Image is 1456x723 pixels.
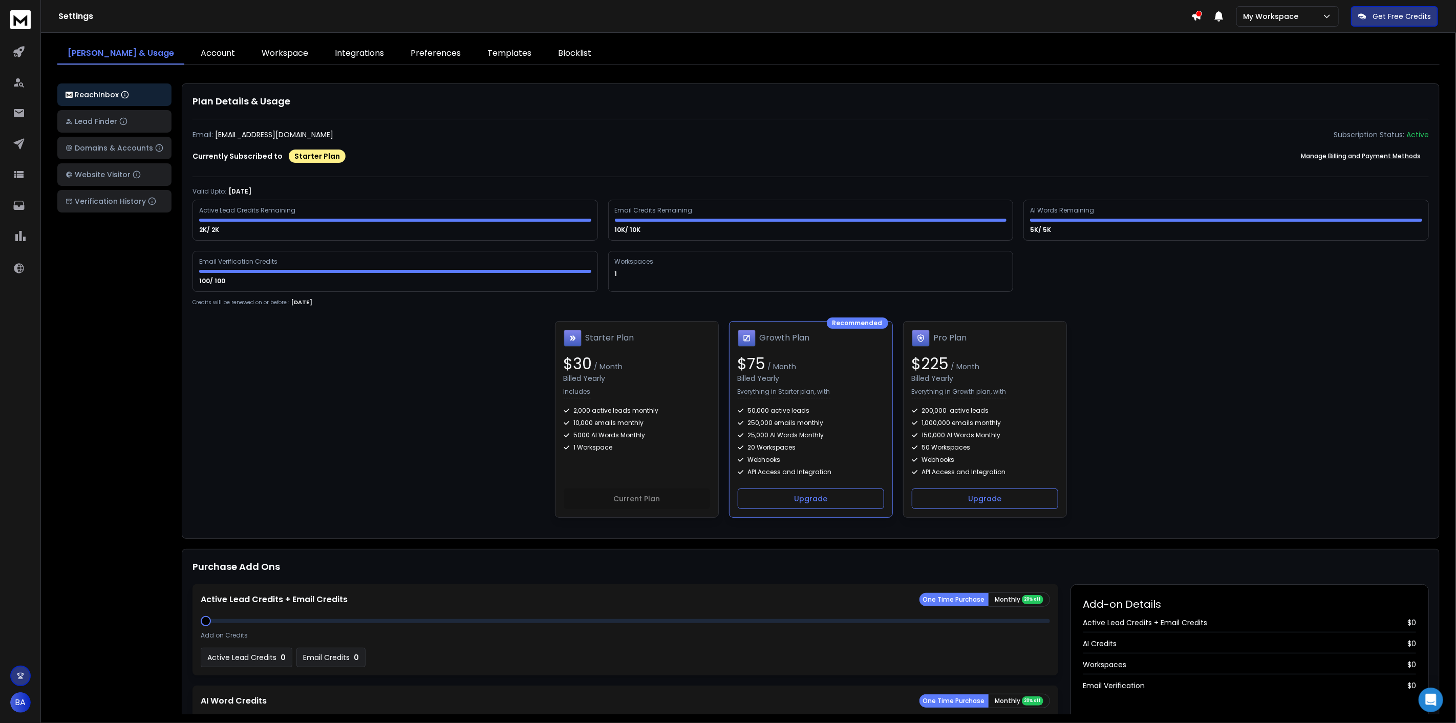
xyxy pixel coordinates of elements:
[66,92,73,98] img: logo
[564,330,582,347] img: Starter Plan icon
[615,206,694,215] div: Email Credits Remaining
[1407,618,1416,628] span: $ 0
[289,150,346,163] div: Starter Plan
[400,43,471,65] a: Preferences
[1301,152,1421,160] p: Manage Billing and Payment Methods
[989,694,1050,708] button: Monthly 20% off
[16,16,25,25] img: logo_orange.svg
[192,130,213,140] p: Email:
[42,59,51,68] img: tab_domain_overview_orange.svg
[738,388,830,398] p: Everything in Starter plan, with
[1351,6,1438,27] button: Get Free Credits
[16,27,25,35] img: website_grey.svg
[120,60,163,67] div: Palabras clave
[190,43,245,65] a: Account
[738,407,884,415] div: 50,000 active leads
[354,652,359,663] p: 0
[1407,660,1416,670] span: $ 0
[738,373,884,384] div: Billed Yearly
[615,258,655,266] div: Workspaces
[738,419,884,427] div: 250,000 emails monthly
[199,226,221,234] p: 2K/ 2K
[10,692,31,713] button: BA
[586,332,634,344] h1: Starter Plan
[766,361,797,372] span: / Month
[1022,595,1043,604] div: 20% off
[57,163,172,186] button: Website Visitor
[109,59,117,68] img: tab_keywords_by_traffic_grey.svg
[1083,681,1145,691] span: Email Verification
[912,456,1058,464] div: Webhooks
[27,27,75,35] div: Dominio: [URL]
[1373,11,1431,22] p: Get Free Credits
[1243,11,1302,22] p: My Workspace
[738,330,756,347] img: Growth Plan icon
[564,431,710,439] div: 5000 AI Words Monthly
[201,631,248,640] p: Add on Credits
[303,652,350,663] p: Email Credits
[912,353,949,375] span: $ 225
[215,130,333,140] p: [EMAIL_ADDRESS][DOMAIN_NAME]
[199,206,297,215] div: Active Lead Credits Remaining
[989,592,1050,607] button: Monthly 20% off
[738,353,766,375] span: $ 75
[912,468,1058,476] div: API Access and Integration
[919,593,989,606] button: One Time Purchase
[29,16,50,25] div: v 4.0.24
[738,488,884,509] button: Upgrade
[192,560,280,574] h1: Purchase Add Ons
[912,388,1007,398] p: Everything in Growth plan, with
[548,43,602,65] a: Blocklist
[1083,639,1117,649] span: AI Credits
[57,110,172,133] button: Lead Finder
[228,187,251,196] p: [DATE]
[477,43,542,65] a: Templates
[251,43,318,65] a: Workspace
[738,431,884,439] div: 25,000 AI Words Monthly
[827,317,888,329] div: Recommended
[912,330,930,347] img: Pro Plan icon
[281,652,286,663] p: 0
[291,298,312,307] p: [DATE]
[912,419,1058,427] div: 1,000,000 emails monthly
[1083,660,1127,670] span: Workspaces
[1022,696,1043,706] div: 20% off
[564,373,710,384] div: Billed Yearly
[57,137,172,159] button: Domains & Accounts
[1293,146,1429,166] button: Manage Billing and Payment Methods
[564,443,710,452] div: 1 Workspace
[201,593,348,606] p: Active Lead Credits + Email Credits
[564,419,710,427] div: 10,000 emails monthly
[912,407,1058,415] div: 200,000 active leads
[57,83,172,106] button: ReachInbox
[912,443,1058,452] div: 50 Workspaces
[738,468,884,476] div: API Access and Integration
[1406,130,1429,140] div: Active
[192,94,1429,109] h1: Plan Details & Usage
[192,299,289,306] p: Credits will be renewed on or before :
[738,456,884,464] div: Webhooks
[325,43,394,65] a: Integrations
[912,373,1058,384] div: Billed Yearly
[58,10,1191,23] h1: Settings
[592,361,623,372] span: / Month
[1334,130,1404,140] p: Subscription Status:
[564,388,591,398] p: Includes
[1083,597,1417,611] h2: Add-on Details
[1407,681,1416,691] span: $ 0
[615,226,643,234] p: 10K/ 10K
[949,361,980,372] span: / Month
[1030,206,1096,215] div: AI Words Remaining
[912,488,1058,509] button: Upgrade
[54,60,78,67] div: Dominio
[934,332,967,344] h1: Pro Plan
[201,695,267,707] p: AI Word Credits
[207,652,276,663] p: Active Lead Credits
[192,151,283,161] p: Currently Subscribed to
[738,443,884,452] div: 20 Workspaces
[1083,618,1208,628] span: Active Lead Credits + Email Credits
[57,190,172,212] button: Verification History
[10,10,31,29] img: logo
